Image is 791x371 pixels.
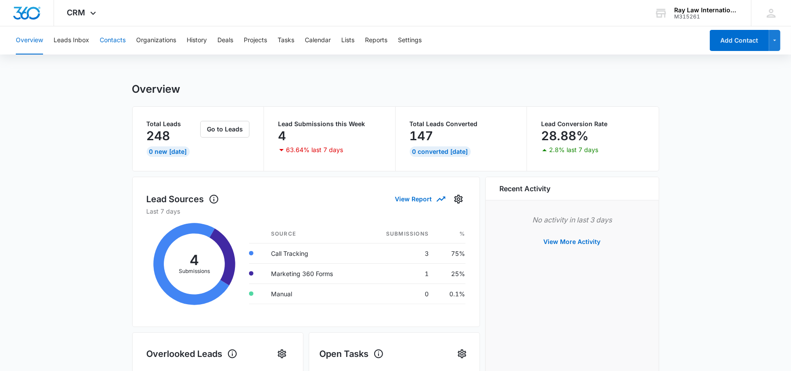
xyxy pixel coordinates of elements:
[436,284,465,304] td: 0.1%
[54,26,89,55] button: Leads Inbox
[278,129,286,143] p: 4
[278,121,381,127] p: Lead Submissions this Week
[410,146,471,157] div: 0 Converted [DATE]
[217,26,233,55] button: Deals
[362,225,436,244] th: Submissions
[147,129,170,143] p: 248
[541,121,645,127] p: Lead Conversion Rate
[147,193,219,206] h1: Lead Sources
[132,83,181,96] h1: Overview
[362,243,436,263] td: 3
[264,243,362,263] td: Call Tracking
[286,147,343,153] p: 63.64% last 7 days
[436,263,465,284] td: 25%
[147,347,238,360] h1: Overlooked Leads
[264,225,362,244] th: Source
[147,121,199,127] p: Total Leads
[67,8,86,17] span: CRM
[436,225,465,244] th: %
[455,347,469,361] button: Settings
[264,284,362,304] td: Manual
[147,146,190,157] div: 0 New [DATE]
[200,121,249,138] button: Go to Leads
[264,263,362,284] td: Marketing 360 Forms
[410,121,513,127] p: Total Leads Converted
[100,26,126,55] button: Contacts
[305,26,331,55] button: Calendar
[500,215,645,225] p: No activity in last 3 days
[395,191,444,207] button: View Report
[365,26,387,55] button: Reports
[278,26,294,55] button: Tasks
[541,129,589,143] p: 28.88%
[500,183,551,194] h6: Recent Activity
[244,26,267,55] button: Projects
[275,347,289,361] button: Settings
[410,129,433,143] p: 147
[535,231,610,252] button: View More Activity
[451,192,466,206] button: Settings
[398,26,422,55] button: Settings
[674,7,738,14] div: account name
[16,26,43,55] button: Overview
[136,26,176,55] button: Organizations
[320,347,384,360] h1: Open Tasks
[200,125,249,133] a: Go to Leads
[187,26,207,55] button: History
[549,147,598,153] p: 2.8% last 7 days
[362,263,436,284] td: 1
[436,243,465,263] td: 75%
[674,14,738,20] div: account id
[362,284,436,304] td: 0
[147,207,466,216] p: Last 7 days
[341,26,354,55] button: Lists
[710,30,769,51] button: Add Contact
